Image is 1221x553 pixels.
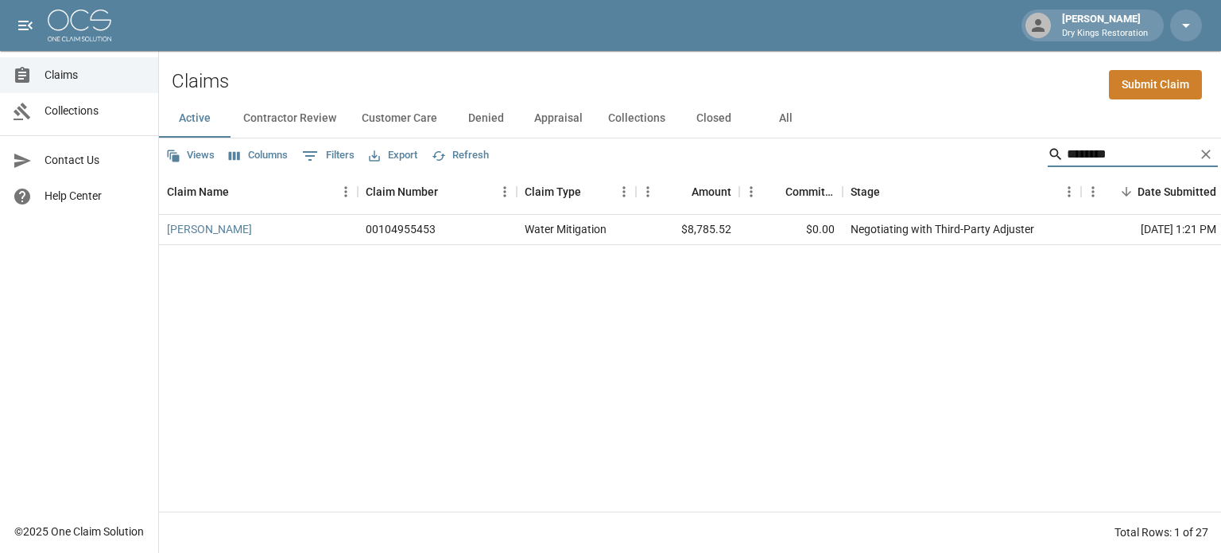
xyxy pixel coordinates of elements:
[1057,180,1081,204] button: Menu
[225,143,292,168] button: Select columns
[750,99,821,138] button: All
[1114,524,1208,540] div: Total Rows: 1 of 27
[521,99,595,138] button: Appraisal
[843,169,1081,214] div: Stage
[450,99,521,138] button: Denied
[365,143,421,168] button: Export
[334,180,358,204] button: Menu
[14,524,144,539] div: © 2025 One Claim Solution
[525,169,581,214] div: Claim Type
[581,181,603,203] button: Sort
[692,169,731,214] div: Amount
[45,103,145,119] span: Collections
[349,99,450,138] button: Customer Care
[159,99,231,138] button: Active
[1194,142,1218,166] button: Clear
[785,169,835,214] div: Committed Amount
[162,143,219,168] button: Views
[1056,11,1154,40] div: [PERSON_NAME]
[167,169,229,214] div: Claim Name
[298,143,359,169] button: Show filters
[739,215,843,245] div: $0.00
[1138,169,1216,214] div: Date Submitted
[669,181,692,203] button: Sort
[636,169,739,214] div: Amount
[45,152,145,169] span: Contact Us
[595,99,678,138] button: Collections
[366,221,436,237] div: 00104955453
[739,169,843,214] div: Committed Amount
[1109,70,1202,99] a: Submit Claim
[1115,181,1138,203] button: Sort
[229,181,251,203] button: Sort
[45,188,145,204] span: Help Center
[612,180,636,204] button: Menu
[159,99,1221,138] div: dynamic tabs
[172,70,229,93] h2: Claims
[48,10,111,41] img: ocs-logo-white-transparent.png
[636,215,739,245] div: $8,785.52
[678,99,750,138] button: Closed
[880,181,902,203] button: Sort
[10,10,41,41] button: open drawer
[1081,180,1105,204] button: Menu
[428,143,493,168] button: Refresh
[159,169,358,214] div: Claim Name
[763,181,785,203] button: Sort
[493,180,517,204] button: Menu
[358,169,517,214] div: Claim Number
[438,181,460,203] button: Sort
[525,221,607,237] div: Water Mitigation
[636,180,660,204] button: Menu
[45,67,145,84] span: Claims
[739,180,763,204] button: Menu
[1062,27,1148,41] p: Dry Kings Restoration
[231,99,349,138] button: Contractor Review
[851,221,1034,237] div: Negotiating with Third-Party Adjuster
[167,221,252,237] a: [PERSON_NAME]
[366,169,438,214] div: Claim Number
[517,169,636,214] div: Claim Type
[851,169,880,214] div: Stage
[1048,142,1218,170] div: Search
